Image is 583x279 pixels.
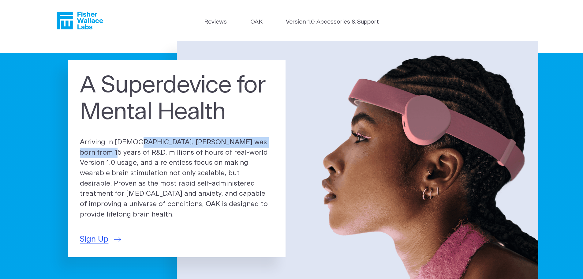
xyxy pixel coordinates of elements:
a: Sign Up [80,233,121,245]
a: OAK [250,18,263,27]
a: Reviews [204,18,227,27]
a: Fisher Wallace [57,12,103,29]
a: Version 1.0 Accessories & Support [286,18,379,27]
h1: A Superdevice for Mental Health [80,72,274,126]
p: Arriving in [DEMOGRAPHIC_DATA], [PERSON_NAME] was born from 15 years of R&D, millions of hours of... [80,137,274,220]
span: Sign Up [80,233,108,245]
